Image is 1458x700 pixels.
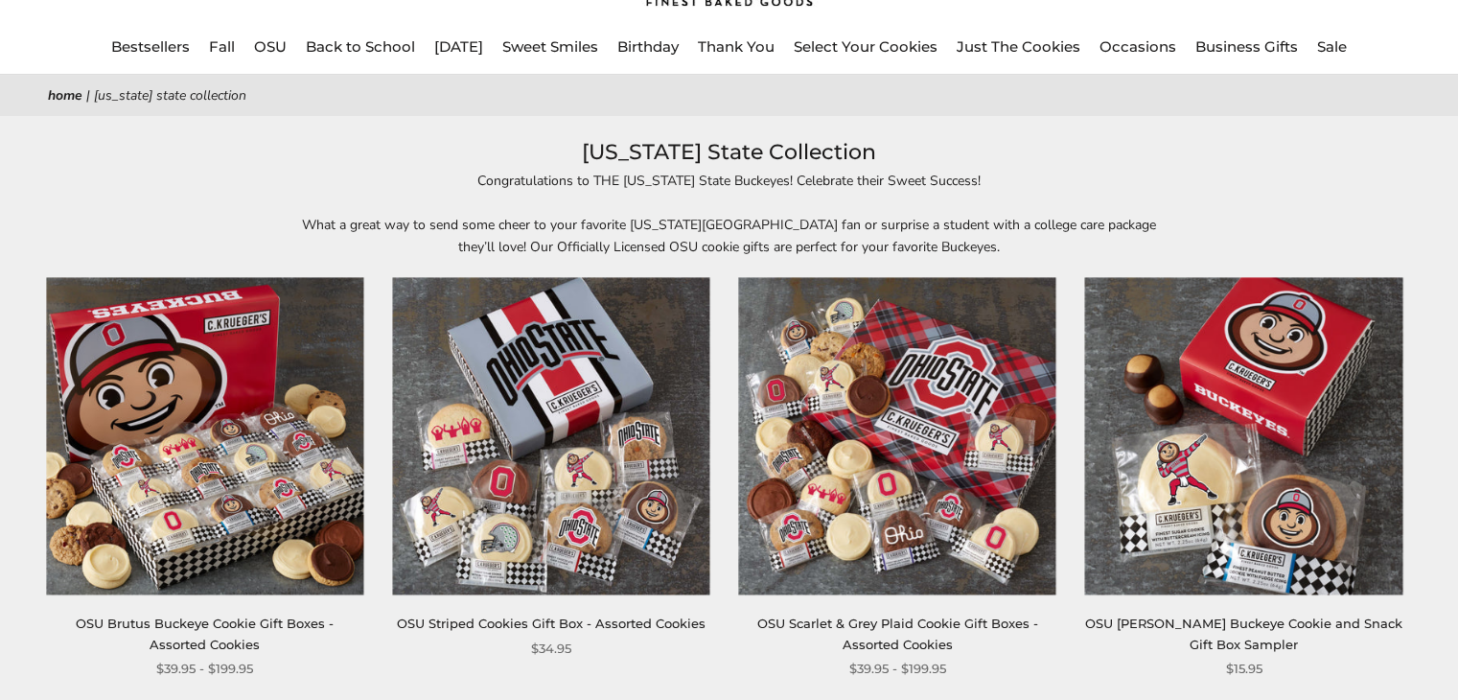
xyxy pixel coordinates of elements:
[531,639,571,659] span: $34.95
[1317,37,1347,56] a: Sale
[392,277,709,595] img: OSU Striped Cookies Gift Box - Assorted Cookies
[1195,37,1298,56] a: Business Gifts
[1085,616,1402,651] a: OSU [PERSON_NAME] Buckeye Cookie and Snack Gift Box Sampler
[46,277,363,595] img: OSU Brutus Buckeye Cookie Gift Boxes - Assorted Cookies
[289,214,1170,258] p: What a great way to send some cheer to your favorite [US_STATE][GEOGRAPHIC_DATA] fan or surprise ...
[48,86,82,105] a: Home
[957,37,1080,56] a: Just The Cookies
[617,37,679,56] a: Birthday
[306,37,415,56] a: Back to School
[502,37,598,56] a: Sweet Smiles
[76,616,334,651] a: OSU Brutus Buckeye Cookie Gift Boxes - Assorted Cookies
[757,616,1038,651] a: OSU Scarlet & Grey Plaid Cookie Gift Boxes - Assorted Cookies
[209,37,235,56] a: Fall
[289,170,1170,192] p: Congratulations to THE [US_STATE] State Buckeyes! Celebrate their Sweet Success!
[15,627,198,685] iframe: Sign Up via Text for Offers
[434,37,483,56] a: [DATE]
[48,84,1410,106] nav: breadcrumbs
[397,616,706,631] a: OSU Striped Cookies Gift Box - Assorted Cookies
[1085,277,1402,595] img: OSU Brutus Buckeye Cookie and Snack Gift Box Sampler
[849,659,946,679] span: $39.95 - $199.95
[738,277,1055,595] img: OSU Scarlet & Grey Plaid Cookie Gift Boxes - Assorted Cookies
[1225,659,1261,679] span: $15.95
[86,86,90,105] span: |
[739,277,1056,595] a: OSU Scarlet & Grey Plaid Cookie Gift Boxes - Assorted Cookies
[94,86,246,105] span: [US_STATE] State Collection
[698,37,775,56] a: Thank You
[77,135,1381,170] h1: [US_STATE] State Collection
[254,37,287,56] a: OSU
[794,37,937,56] a: Select Your Cookies
[156,659,253,679] span: $39.95 - $199.95
[111,37,190,56] a: Bestsellers
[1099,37,1176,56] a: Occasions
